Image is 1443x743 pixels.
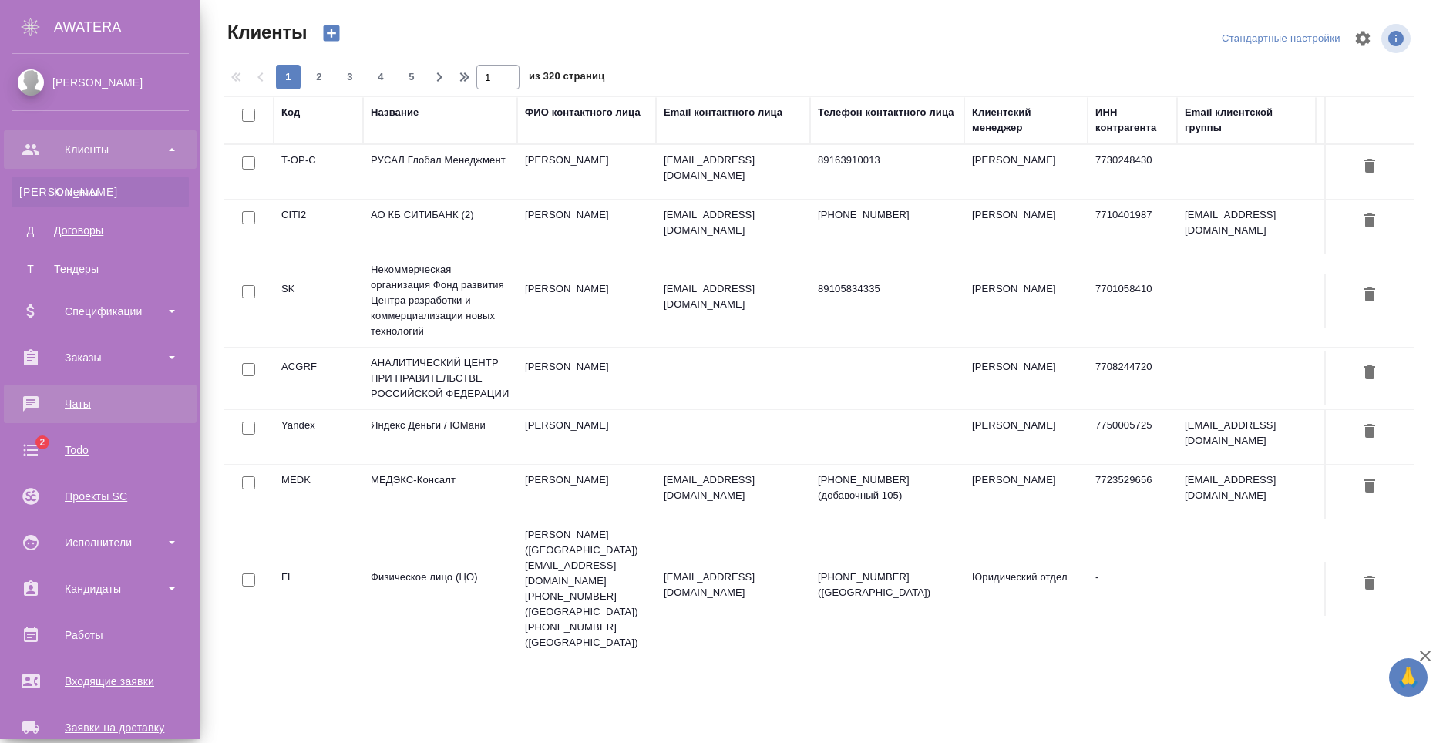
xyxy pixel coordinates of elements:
a: 2Todo [4,431,197,469]
button: 3 [338,65,362,89]
td: [PERSON_NAME] [517,145,656,199]
div: Исполнители [12,531,189,554]
button: Удалить [1357,153,1383,181]
a: [PERSON_NAME]Клиенты [12,177,189,207]
div: Todo [12,439,189,462]
button: Удалить [1357,207,1383,236]
td: CITI2 [274,200,363,254]
div: Тендеры [19,261,181,277]
div: split button [1218,27,1344,51]
div: Заказы [12,346,189,369]
button: 2 [307,65,331,89]
td: 7723529656 [1088,465,1177,519]
div: Чаты [12,392,189,415]
span: 2 [30,435,54,450]
span: Клиенты [224,20,307,45]
span: 🙏 [1395,661,1421,694]
p: [PHONE_NUMBER] ([GEOGRAPHIC_DATA]) [818,570,957,600]
td: FL [274,562,363,616]
td: РУСАЛ Глобал Менеджмент [363,145,517,199]
td: [PERSON_NAME] [964,410,1088,464]
td: ЦО [1316,562,1439,616]
td: [PERSON_NAME] [964,465,1088,519]
td: АО КБ СИТИБАНК (2) [363,200,517,254]
td: [PERSON_NAME] [517,465,656,519]
td: Юридический отдел [964,562,1088,616]
div: Клиентский менеджер [972,105,1080,136]
div: Название [371,105,419,120]
p: 89105834335 [818,281,957,297]
button: Удалить [1357,359,1383,388]
span: из 320 страниц [529,67,604,89]
button: 4 [368,65,393,89]
div: Ответственная команда [1324,105,1431,136]
div: [PERSON_NAME] [12,74,189,91]
p: [EMAIL_ADDRESS][DOMAIN_NAME] [664,281,802,312]
span: Настроить таблицу [1344,20,1381,57]
div: Договоры [19,223,181,238]
a: Работы [4,616,197,654]
td: [EMAIL_ADDRESS][DOMAIN_NAME] [1177,465,1316,519]
td: [PERSON_NAME] [964,351,1088,405]
span: Посмотреть информацию [1381,24,1414,53]
span: 2 [307,69,331,85]
td: SK [274,274,363,328]
p: [EMAIL_ADDRESS][DOMAIN_NAME] [664,153,802,183]
p: [PHONE_NUMBER] (добавочный 105) [818,472,957,503]
button: Создать [313,20,350,46]
div: Входящие заявки [12,670,189,693]
div: Код [281,105,300,120]
div: Телефон контактного лица [818,105,954,120]
a: Входящие заявки [4,662,197,701]
td: [EMAIL_ADDRESS][DOMAIN_NAME] [1177,410,1316,464]
span: 4 [368,69,393,85]
button: Удалить [1357,472,1383,501]
td: - [1088,562,1177,616]
td: Таганка [1316,410,1439,464]
div: ФИО контактного лица [525,105,641,120]
td: Яндекс Деньги / ЮМани [363,410,517,464]
td: [PERSON_NAME] [964,200,1088,254]
td: Yandex [274,410,363,464]
td: АНАЛИТИЧЕСКИЙ ЦЕНТР ПРИ ПРАВИТЕЛЬСТВЕ РОССИЙСКОЙ ФЕДЕРАЦИИ [363,348,517,409]
div: Клиенты [12,138,189,161]
td: Технический [1316,274,1439,328]
td: 7708244720 [1088,351,1177,405]
td: Физическое лицо (ЦО) [363,562,517,616]
span: 5 [399,69,424,85]
a: ДДоговоры [12,215,189,246]
td: Некоммерческая организация Фонд развития Центра разработки и коммерциализации новых технологий [363,254,517,347]
td: T-OP-C [274,145,363,199]
p: [EMAIL_ADDRESS][DOMAIN_NAME] [664,207,802,238]
td: 7730248430 [1088,145,1177,199]
td: [EMAIL_ADDRESS][DOMAIN_NAME] [1177,200,1316,254]
p: [PHONE_NUMBER] [818,207,957,223]
td: МЕДЭКС-Консалт [363,465,517,519]
td: 7750005725 [1088,410,1177,464]
div: Email клиентской группы [1185,105,1308,136]
a: Проекты SC [4,477,197,516]
td: 7710401987 [1088,200,1177,254]
span: 3 [338,69,362,85]
td: [PERSON_NAME] [517,274,656,328]
button: Удалить [1357,418,1383,446]
div: Кандидаты [12,577,189,600]
td: [PERSON_NAME] [517,200,656,254]
div: AWATERA [54,12,200,42]
td: [PERSON_NAME] [517,410,656,464]
p: 89163910013 [818,153,957,168]
td: Русал [1316,145,1439,199]
div: Клиенты [19,184,181,200]
td: [PERSON_NAME] [964,274,1088,328]
p: [EMAIL_ADDRESS][DOMAIN_NAME] [664,570,802,600]
button: Удалить [1357,570,1383,598]
td: [PERSON_NAME] [517,351,656,405]
div: ИНН контрагента [1095,105,1169,136]
td: ACGRF [274,351,363,405]
button: 5 [399,65,424,89]
div: Спецификации [12,300,189,323]
div: Email контактного лица [664,105,782,120]
div: Проекты SC [12,485,189,508]
div: Работы [12,624,189,647]
td: Сити [1316,200,1439,254]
